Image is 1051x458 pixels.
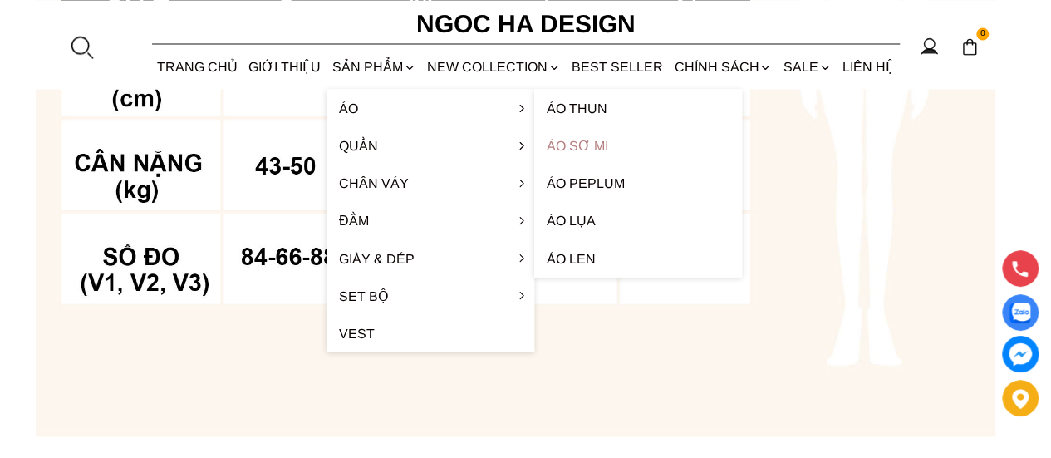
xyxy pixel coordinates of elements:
[401,4,651,44] a: Ngoc Ha Design
[1009,303,1030,323] img: Display image
[327,201,534,239] a: Đầm
[1002,336,1039,372] a: messenger
[960,37,979,56] img: img-CART-ICON-ksit0nf1
[534,239,742,277] a: Áo len
[327,126,534,164] a: Quần
[837,45,899,89] a: LIÊN HỆ
[327,277,534,314] a: Set Bộ
[327,164,534,201] a: Chân váy
[534,89,742,126] a: Áo thun
[669,45,778,89] div: Chính sách
[534,164,742,201] a: Áo Peplum
[778,45,837,89] a: SALE
[327,314,534,352] a: Vest
[421,45,566,89] a: NEW COLLECTION
[327,45,421,89] div: SẢN PHẨM
[534,126,742,164] a: Áo sơ mi
[1002,294,1039,331] a: Display image
[243,45,327,89] a: GIỚI THIỆU
[327,89,534,126] a: Áo
[152,45,243,89] a: TRANG CHỦ
[567,45,669,89] a: BEST SELLER
[534,201,742,239] a: Áo lụa
[976,27,990,41] span: 0
[327,239,534,277] a: Giày & Dép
